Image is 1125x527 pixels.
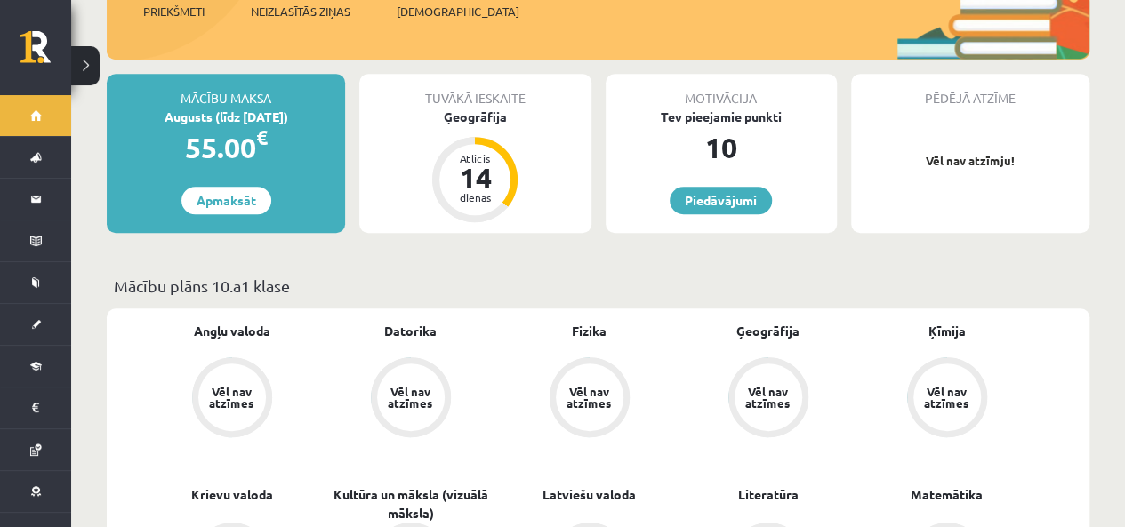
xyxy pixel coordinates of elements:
[191,485,273,504] a: Krievu valoda
[321,485,500,523] a: Kultūra un māksla (vizuālā māksla)
[107,126,345,169] div: 55.00
[542,485,636,504] a: Latviešu valoda
[736,322,800,340] a: Ģeogrāfija
[851,74,1089,108] div: Pēdējā atzīme
[107,74,345,108] div: Mācību maksa
[922,386,972,409] div: Vēl nav atzīmes
[679,357,857,441] a: Vēl nav atzīmes
[207,386,257,409] div: Vēl nav atzīmes
[606,126,837,169] div: 10
[107,108,345,126] div: Augusts (līdz [DATE])
[670,187,772,214] a: Piedāvājumi
[114,274,1082,298] p: Mācību plāns 10.a1 klase
[928,322,966,340] a: Ķīmija
[181,187,271,214] a: Apmaksāt
[359,108,591,225] a: Ģeogrāfija Atlicis 14 dienas
[911,485,983,504] a: Matemātika
[256,124,268,150] span: €
[857,357,1036,441] a: Vēl nav atzīmes
[565,386,615,409] div: Vēl nav atzīmes
[606,108,837,126] div: Tev pieejamie punkti
[20,31,71,76] a: Rīgas 1. Tālmācības vidusskola
[397,3,519,20] span: [DEMOGRAPHIC_DATA]
[142,357,321,441] a: Vēl nav atzīmes
[606,74,837,108] div: Motivācija
[572,322,607,340] a: Fizika
[384,322,437,340] a: Datorika
[743,386,793,409] div: Vēl nav atzīmes
[359,74,591,108] div: Tuvākā ieskaite
[386,386,436,409] div: Vēl nav atzīmes
[448,153,502,164] div: Atlicis
[321,357,500,441] a: Vēl nav atzīmes
[860,152,1081,170] p: Vēl nav atzīmju!
[500,357,679,441] a: Vēl nav atzīmes
[448,192,502,203] div: dienas
[738,485,799,504] a: Literatūra
[143,3,205,20] span: Priekšmeti
[194,322,270,340] a: Angļu valoda
[359,108,591,126] div: Ģeogrāfija
[448,164,502,192] div: 14
[251,3,350,20] span: Neizlasītās ziņas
